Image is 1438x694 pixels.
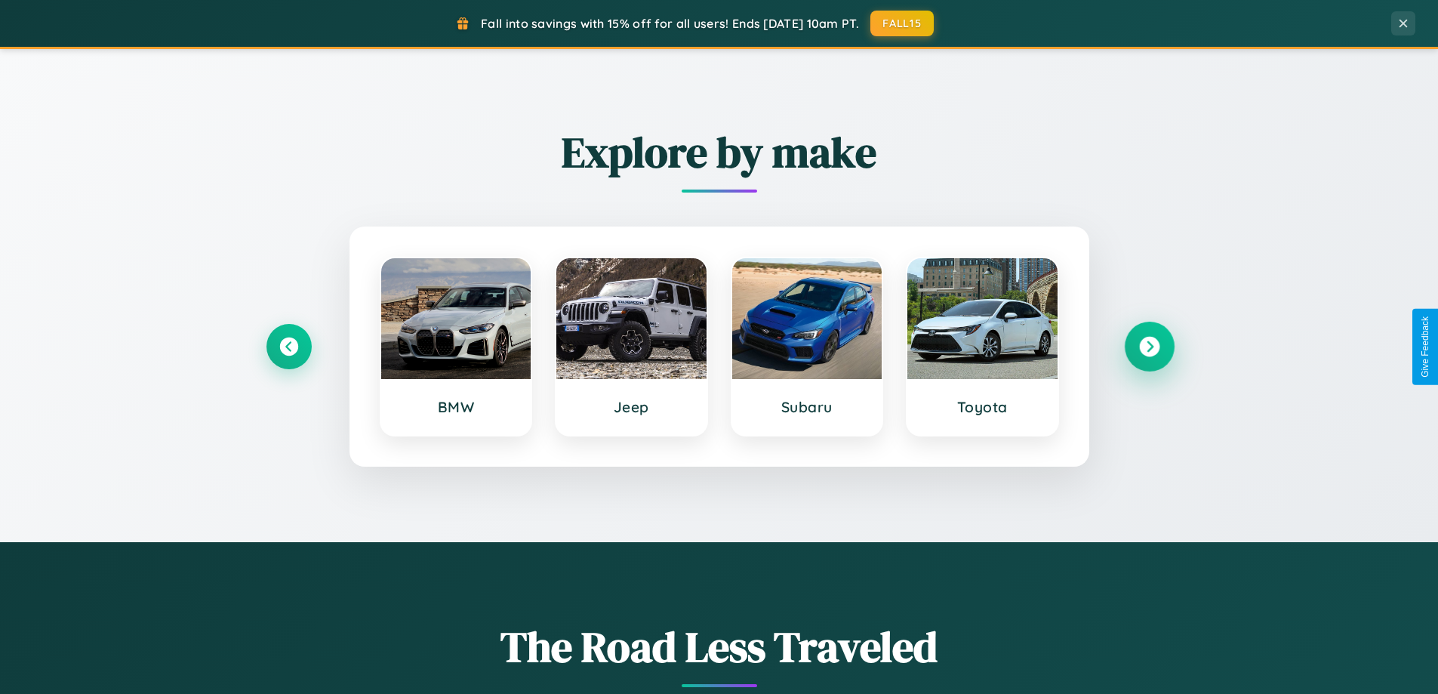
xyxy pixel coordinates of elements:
[1420,316,1430,378] div: Give Feedback
[266,123,1172,181] h2: Explore by make
[396,398,516,416] h3: BMW
[571,398,691,416] h3: Jeep
[747,398,867,416] h3: Subaru
[870,11,934,36] button: FALL15
[266,618,1172,676] h1: The Road Less Traveled
[481,16,859,31] span: Fall into savings with 15% off for all users! Ends [DATE] 10am PT.
[922,398,1042,416] h3: Toyota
